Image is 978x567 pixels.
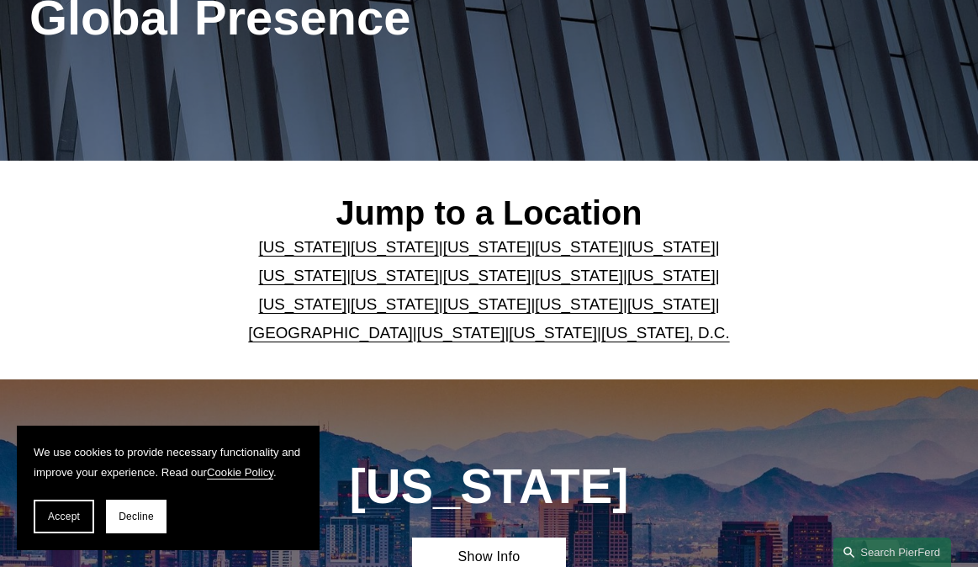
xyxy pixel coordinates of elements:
[258,295,346,313] a: [US_STATE]
[535,238,623,256] a: [US_STATE]
[351,267,439,284] a: [US_STATE]
[535,267,623,284] a: [US_STATE]
[34,442,303,483] p: We use cookies to provide necessary functionality and improve your experience. Read our .
[298,458,681,514] h1: [US_STATE]
[48,511,80,522] span: Accept
[627,295,716,313] a: [US_STATE]
[34,500,94,533] button: Accept
[351,238,439,256] a: [US_STATE]
[833,538,951,567] a: Search this site
[119,511,154,522] span: Decline
[535,295,623,313] a: [US_STATE]
[221,193,758,233] h2: Jump to a Location
[627,238,716,256] a: [US_STATE]
[627,267,716,284] a: [US_STATE]
[17,426,320,550] section: Cookie banner
[258,267,346,284] a: [US_STATE]
[509,324,597,342] a: [US_STATE]
[221,233,758,347] p: | | | | | | | | | | | | | | | | | |
[601,324,730,342] a: [US_STATE], D.C.
[443,295,531,313] a: [US_STATE]
[258,238,346,256] a: [US_STATE]
[207,466,273,479] a: Cookie Policy
[106,500,167,533] button: Decline
[351,295,439,313] a: [US_STATE]
[417,324,505,342] a: [US_STATE]
[248,324,413,342] a: [GEOGRAPHIC_DATA]
[443,267,531,284] a: [US_STATE]
[443,238,531,256] a: [US_STATE]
